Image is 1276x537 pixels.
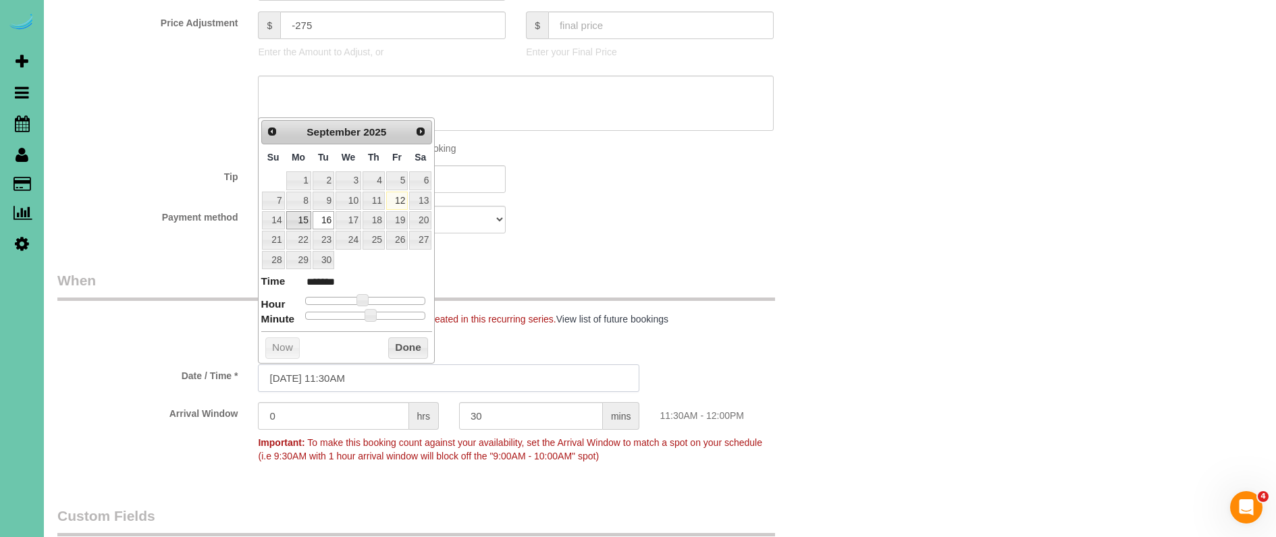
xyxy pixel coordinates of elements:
button: Now [265,337,300,359]
a: 11 [363,192,385,210]
a: 24 [336,231,361,249]
a: 23 [313,231,334,249]
dt: Hour [261,297,286,314]
input: final price [548,11,774,39]
span: Thursday [368,152,379,163]
label: Payment method [47,206,248,224]
span: $ [258,11,280,39]
span: hrs [409,402,439,430]
a: 28 [262,251,285,269]
span: Tuesday [318,152,329,163]
a: 12 [386,192,408,210]
a: 15 [286,211,311,229]
span: September [307,126,361,138]
label: Arrival Window [47,402,248,420]
span: Friday [392,152,402,163]
span: Next [415,126,426,137]
div: 11:30AM - 12:00PM [649,402,850,422]
a: 25 [363,231,385,249]
a: 14 [262,211,285,229]
span: Monday [292,152,305,163]
a: 5 [386,171,408,190]
span: Prev [267,126,277,137]
iframe: Intercom live chat [1230,491,1262,524]
a: 7 [262,192,285,210]
span: To make this booking count against your availability, set the Arrival Window to match a spot on y... [258,437,762,461]
a: 30 [313,251,334,269]
a: 20 [409,211,431,229]
input: MM/DD/YYYY HH:MM [258,364,639,392]
span: Sunday [267,152,280,163]
a: 13 [409,192,431,210]
legend: Custom Fields [57,506,775,536]
dt: Minute [261,312,295,329]
a: 21 [262,231,285,249]
a: 27 [409,231,431,249]
label: Date / Time * [47,364,248,383]
a: 4 [363,171,385,190]
span: Wednesday [342,152,356,163]
a: 26 [386,231,408,249]
a: 19 [386,211,408,229]
a: Prev [263,122,282,141]
a: 6 [409,171,431,190]
a: View list of future bookings [556,314,668,324]
a: 18 [363,211,385,229]
div: There are already future bookings created in this recurring series. [248,312,850,326]
button: Done [388,337,428,359]
a: 1 [286,171,311,190]
label: Price Adjustment [47,11,248,30]
a: 29 [286,251,311,269]
a: 10 [336,192,361,210]
span: $ [526,11,548,39]
span: 2025 [363,126,386,138]
strong: Important: [258,437,304,448]
a: Next [411,122,430,141]
a: 16 [313,211,334,229]
dt: Time [261,274,286,291]
a: 2 [313,171,334,190]
p: Enter your Final Price [526,45,774,59]
span: Saturday [415,152,426,163]
span: 4 [1258,491,1269,502]
span: mins [603,402,640,430]
a: 3 [336,171,361,190]
label: Tip [47,165,248,183]
img: Automaid Logo [8,13,35,32]
legend: When [57,271,775,301]
a: 8 [286,192,311,210]
a: 17 [336,211,361,229]
a: 22 [286,231,311,249]
a: 9 [313,192,334,210]
p: Enter the Amount to Adjust, or [258,45,506,59]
